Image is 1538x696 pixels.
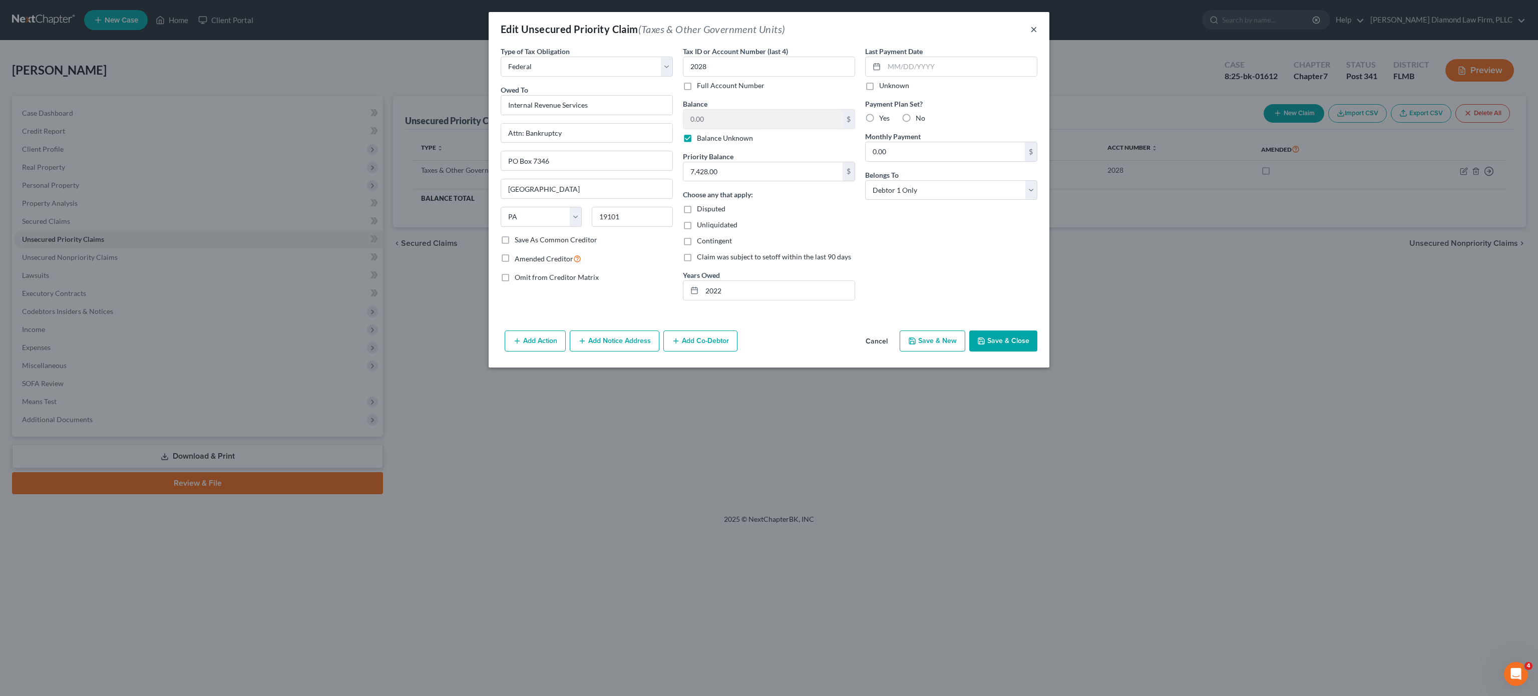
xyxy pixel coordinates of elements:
[1524,662,1532,670] span: 4
[505,330,566,352] button: Add Action
[697,204,725,213] span: Disputed
[570,330,659,352] button: Add Notice Address
[843,162,855,181] div: $
[501,86,528,94] span: Owed To
[683,151,733,162] label: Priority Balance
[683,57,855,77] input: XXXX
[879,114,890,122] span: Yes
[683,46,788,57] label: Tax ID or Account Number (last 4)
[501,124,672,143] input: Enter address...
[1025,142,1037,161] div: $
[683,110,843,129] input: 0.00
[683,99,707,109] label: Balance
[702,281,855,300] input: --
[697,236,732,245] span: Contingent
[663,330,737,352] button: Add Co-Debtor
[879,81,909,91] label: Unknown
[858,331,896,352] button: Cancel
[592,207,673,227] input: Enter zip...
[697,220,737,229] span: Unliquidated
[1504,662,1528,686] iframe: Intercom live chat
[865,131,921,142] label: Monthly Payment
[865,99,1037,109] label: Payment Plan Set?
[697,252,851,261] span: Claim was subject to setoff within the last 90 days
[501,22,785,36] div: Edit Unsecured Priority Claim
[501,179,672,198] input: Enter city...
[515,273,599,281] span: Omit from Creditor Matrix
[638,23,786,35] span: (Taxes & Other Government Units)
[916,114,925,122] span: No
[515,254,573,263] span: Amended Creditor
[683,270,720,280] label: Years Owed
[515,235,597,245] label: Save As Common Creditor
[501,47,570,56] span: Type of Tax Obligation
[683,162,843,181] input: 0.00
[865,171,899,179] span: Belongs To
[501,151,672,170] input: Apt, Suite, etc...
[866,142,1025,161] input: 0.00
[501,95,673,115] input: Search creditor by name...
[683,189,753,200] label: Choose any that apply:
[969,330,1037,352] button: Save & Close
[843,110,855,129] div: $
[900,330,965,352] button: Save & New
[1030,23,1037,35] button: ×
[884,57,1037,76] input: MM/DD/YYYY
[697,81,764,91] label: Full Account Number
[697,133,753,143] label: Balance Unknown
[865,46,923,57] label: Last Payment Date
